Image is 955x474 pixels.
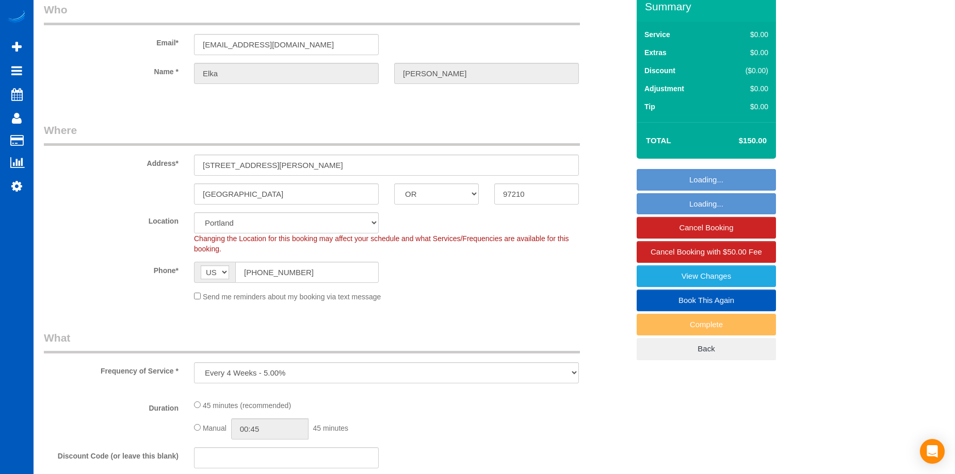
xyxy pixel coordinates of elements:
[203,424,226,432] span: Manual
[36,63,186,77] label: Name *
[235,262,379,283] input: Phone*
[646,136,671,145] strong: Total
[645,1,771,12] h3: Summary
[194,34,379,55] input: Email*
[920,439,945,464] div: Open Intercom Messenger
[36,262,186,276] label: Phone*
[194,234,569,253] span: Changing the Location for this booking may affect your schedule and what Services/Frequencies are...
[644,83,684,94] label: Adjustment
[36,212,186,226] label: Location
[36,34,186,48] label: Email*
[36,155,186,168] label: Address*
[194,63,379,84] input: First Name*
[203,401,291,410] span: 45 minutes (recommended)
[313,424,348,432] span: 45 minutes
[637,338,776,360] a: Back
[644,101,655,112] label: Tip
[724,101,768,112] div: $0.00
[644,47,667,58] label: Extras
[203,293,381,301] span: Send me reminders about my booking via text message
[637,217,776,239] a: Cancel Booking
[644,65,675,76] label: Discount
[194,183,379,205] input: City*
[637,241,776,263] a: Cancel Booking with $50.00 Fee
[651,247,762,256] span: Cancel Booking with $50.00 Fee
[494,183,579,205] input: Zip Code*
[44,123,580,146] legend: Where
[724,29,768,40] div: $0.00
[6,10,27,25] img: Automaid Logo
[644,29,670,40] label: Service
[36,362,186,376] label: Frequency of Service *
[394,63,579,84] input: Last Name*
[724,65,768,76] div: ($0.00)
[724,83,768,94] div: $0.00
[36,447,186,461] label: Discount Code (or leave this blank)
[36,399,186,413] label: Duration
[637,265,776,287] a: View Changes
[44,330,580,353] legend: What
[724,47,768,58] div: $0.00
[44,2,580,25] legend: Who
[637,290,776,311] a: Book This Again
[708,137,767,145] h4: $150.00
